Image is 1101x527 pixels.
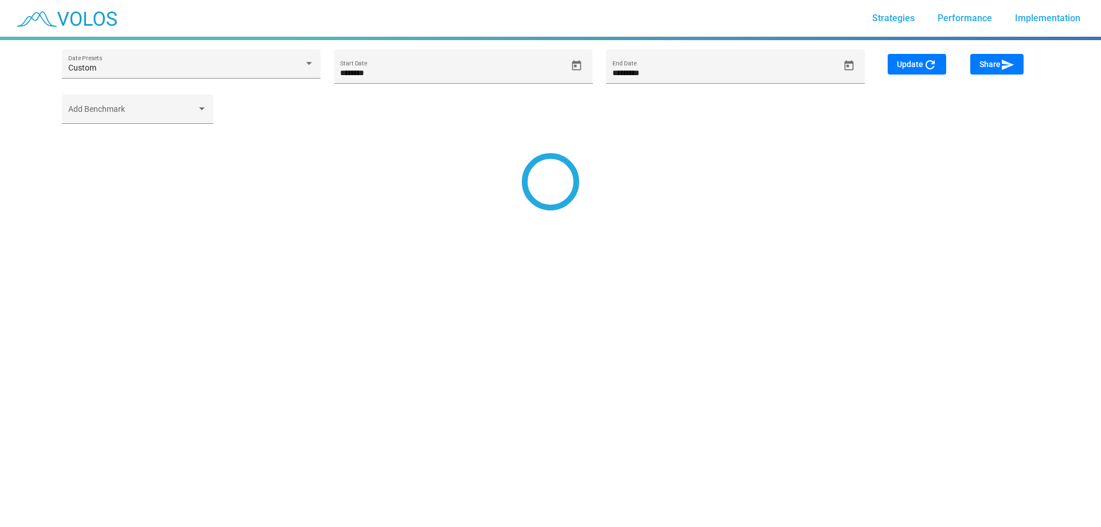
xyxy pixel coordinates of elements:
a: Performance [928,8,1001,29]
button: Open calendar [567,56,587,76]
span: Share [979,60,1014,69]
span: Implementation [1015,13,1080,24]
span: Strategies [872,13,915,24]
a: Implementation [1006,8,1090,29]
span: Update [897,60,937,69]
button: Open calendar [839,56,859,76]
mat-icon: send [1001,58,1014,72]
button: Share [970,54,1024,75]
span: Performance [938,13,992,24]
img: blue_transparent.png [9,4,123,33]
a: Strategies [863,8,924,29]
span: Custom [68,63,96,72]
mat-icon: refresh [923,58,937,72]
button: Update [888,54,946,75]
